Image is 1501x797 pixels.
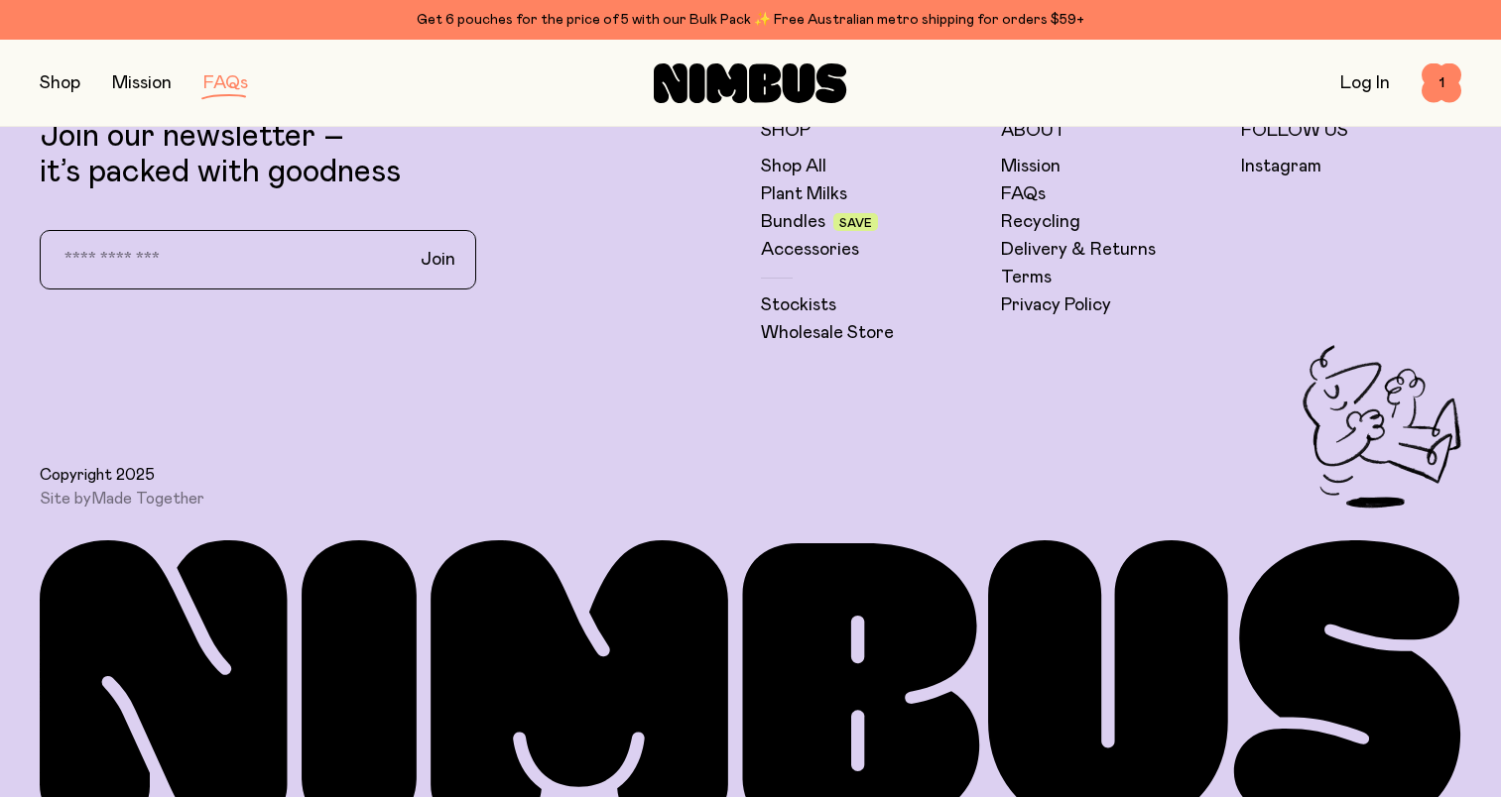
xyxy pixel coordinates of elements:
[1001,182,1046,206] a: FAQs
[1422,63,1461,103] button: 1
[405,239,471,281] button: Join
[1241,119,1461,143] h5: Follow Us
[1241,155,1321,178] a: Instagram
[1001,238,1156,262] a: Delivery & Returns
[1001,293,1111,317] a: Privacy Policy
[1001,210,1080,234] a: Recycling
[761,293,836,317] a: Stockists
[40,119,741,190] p: Join our newsletter – it’s packed with goodness
[761,119,981,143] h5: Shop
[1001,266,1052,289] a: Terms
[112,74,172,92] a: Mission
[761,155,826,178] a: Shop All
[1001,119,1221,143] h5: About
[761,238,859,262] a: Accessories
[761,321,894,345] a: Wholesale Store
[421,248,455,272] span: Join
[761,210,825,234] a: Bundles
[839,217,872,229] span: Save
[40,489,204,509] span: Site by
[1001,155,1061,178] a: Mission
[203,74,248,92] a: FAQs
[761,182,847,206] a: Plant Milks
[91,491,204,507] a: Made Together
[40,8,1461,32] div: Get 6 pouches for the price of 5 with our Bulk Pack ✨ Free Australian metro shipping for orders $59+
[1340,74,1390,92] a: Log In
[40,465,155,485] span: Copyright 2025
